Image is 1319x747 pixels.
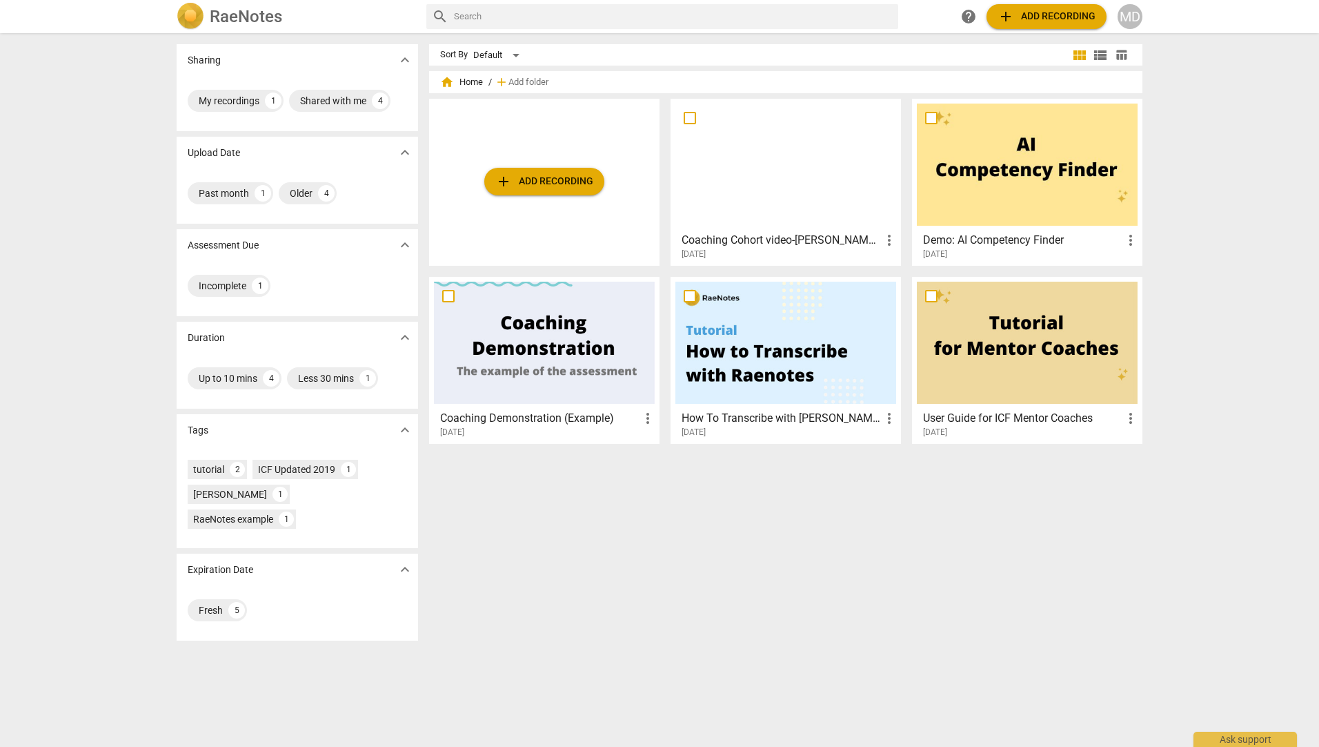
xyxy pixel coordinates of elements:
[682,232,881,249] h3: Coaching Cohort video-Michelle coach
[923,249,947,260] span: [DATE]
[998,8,1095,25] span: Add recording
[440,50,468,60] div: Sort By
[923,232,1122,249] h3: Demo: AI Competency Finder
[397,329,413,346] span: expand_more
[199,279,246,293] div: Incomplete
[495,173,512,190] span: add
[272,487,288,502] div: 1
[1090,45,1111,66] button: List view
[228,602,245,619] div: 5
[1122,232,1139,249] span: more_vert
[1071,47,1088,64] span: view_module
[199,371,257,385] div: Up to 10 mins
[263,370,279,387] div: 4
[318,185,335,202] div: 4
[193,487,267,501] div: [PERSON_NAME]
[495,173,593,190] span: Add recording
[1111,45,1131,66] button: Table view
[434,282,655,438] a: Coaching Demonstration (Example)[DATE]
[917,282,1138,438] a: User Guide for ICF Mentor Coaches[DATE]
[1069,45,1090,66] button: Tile view
[300,94,366,108] div: Shared with me
[495,75,508,89] span: add
[682,427,706,438] span: [DATE]
[397,422,413,438] span: expand_more
[188,53,221,68] p: Sharing
[395,327,415,348] button: Show more
[675,282,896,438] a: How To Transcribe with [PERSON_NAME][DATE]
[397,144,413,161] span: expand_more
[508,77,548,88] span: Add folder
[440,410,639,427] h3: Coaching Demonstration (Example)
[255,185,271,202] div: 1
[199,186,249,200] div: Past month
[188,146,240,160] p: Upload Date
[265,93,281,109] div: 1
[473,44,524,66] div: Default
[177,3,415,30] a: LogoRaeNotes
[188,331,225,345] p: Duration
[279,512,294,527] div: 1
[923,427,947,438] span: [DATE]
[488,77,492,88] span: /
[397,237,413,253] span: expand_more
[290,186,313,200] div: Older
[395,559,415,580] button: Show more
[956,4,981,29] a: Help
[440,427,464,438] span: [DATE]
[199,603,223,617] div: Fresh
[440,75,454,89] span: home
[484,168,604,195] button: Upload
[1115,48,1128,61] span: table_chart
[440,75,483,89] span: Home
[341,462,356,477] div: 1
[1193,732,1297,747] div: Ask support
[395,420,415,440] button: Show more
[188,238,259,253] p: Assessment Due
[960,8,977,25] span: help
[193,512,273,526] div: RaeNotes example
[395,142,415,163] button: Show more
[432,8,448,25] span: search
[193,463,224,476] div: tutorial
[397,52,413,68] span: expand_more
[258,463,335,476] div: ICF Updated 2019
[395,50,415,70] button: Show more
[917,104,1138,260] a: Demo: AI Competency Finder[DATE]
[359,370,376,387] div: 1
[1118,4,1142,29] button: MD
[188,563,253,577] p: Expiration Date
[188,423,208,438] p: Tags
[881,410,897,427] span: more_vert
[986,4,1107,29] button: Upload
[675,104,896,260] a: Coaching Cohort video-[PERSON_NAME] coach[DATE]
[199,94,259,108] div: My recordings
[252,278,268,294] div: 1
[395,235,415,255] button: Show more
[682,249,706,260] span: [DATE]
[210,7,282,26] h2: RaeNotes
[881,232,897,249] span: more_vert
[298,371,354,385] div: Less 30 mins
[177,3,204,30] img: Logo
[998,8,1014,25] span: add
[454,6,893,28] input: Search
[397,561,413,578] span: expand_more
[1122,410,1139,427] span: more_vert
[923,410,1122,427] h3: User Guide for ICF Mentor Coaches
[230,462,245,477] div: 2
[372,93,388,109] div: 4
[639,410,656,427] span: more_vert
[682,410,881,427] h3: How To Transcribe with RaeNotes
[1092,47,1109,64] span: view_list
